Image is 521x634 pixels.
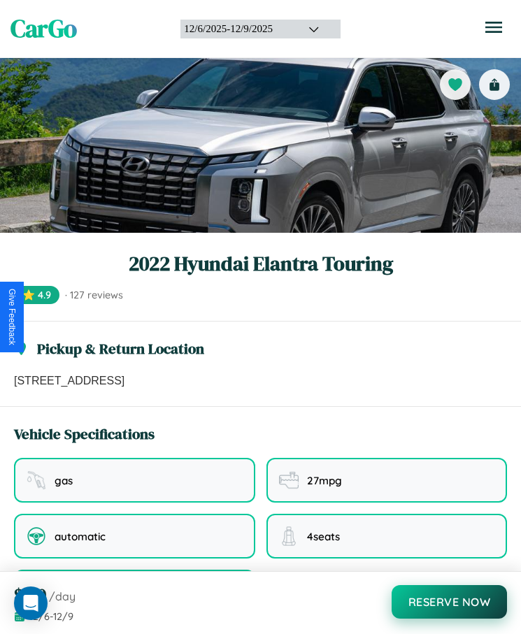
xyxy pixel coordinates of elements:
span: 12 / 6 - 12 / 9 [29,610,73,623]
span: gas [55,474,73,487]
span: $ 140 [14,583,46,606]
span: ⭐ 4.9 [14,286,59,304]
img: fuel efficiency [279,470,299,490]
span: CarGo [10,12,77,45]
h1: 2022 Hyundai Elantra Touring [14,250,507,278]
p: [STREET_ADDRESS] [14,373,507,389]
img: fuel type [27,470,46,490]
span: 4 seats [307,530,340,543]
span: 27 mpg [307,474,342,487]
div: Open Intercom Messenger [14,586,48,620]
div: 12 / 6 / 2025 - 12 / 9 / 2025 [184,23,291,35]
h3: Pickup & Return Location [37,338,204,359]
h3: Vehicle Specifications [14,424,155,444]
button: Reserve Now [392,585,508,619]
span: automatic [55,530,106,543]
img: seating [279,526,299,546]
div: Give Feedback [7,289,17,345]
span: · 127 reviews [65,289,123,301]
span: /day [49,589,76,603]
